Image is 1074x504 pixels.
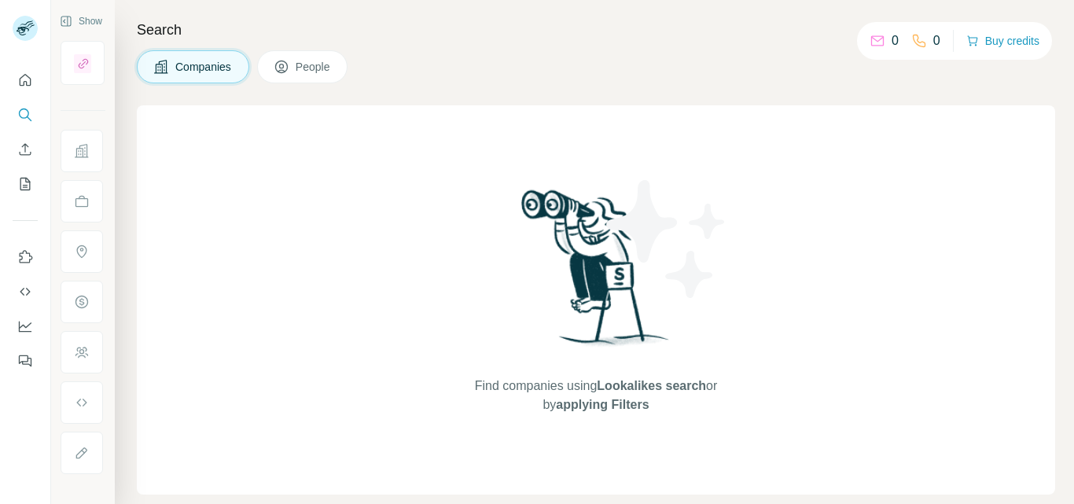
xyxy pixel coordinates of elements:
img: Surfe Illustration - Stars [596,168,737,310]
span: People [296,59,332,75]
button: Buy credits [966,30,1039,52]
button: My lists [13,170,38,198]
button: Search [13,101,38,129]
button: Enrich CSV [13,135,38,164]
button: Show [49,9,113,33]
button: Quick start [13,66,38,94]
p: 0 [892,31,899,50]
span: Companies [175,59,233,75]
span: applying Filters [556,398,649,411]
span: Lookalikes search [597,379,706,392]
button: Dashboard [13,312,38,340]
p: 0 [933,31,940,50]
h4: Search [137,19,1055,41]
span: Find companies using or by [470,377,722,414]
button: Feedback [13,347,38,375]
button: Use Surfe on LinkedIn [13,243,38,271]
button: Use Surfe API [13,278,38,306]
img: Surfe Illustration - Woman searching with binoculars [514,186,678,361]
